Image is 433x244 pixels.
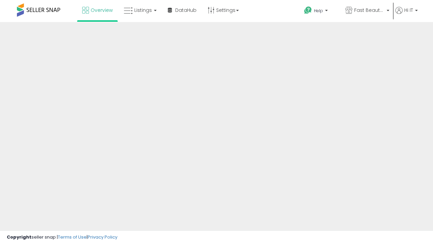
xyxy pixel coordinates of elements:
[88,234,117,240] a: Privacy Policy
[134,7,152,14] span: Listings
[354,7,385,14] span: Fast Beauty ([GEOGRAPHIC_DATA])
[58,234,87,240] a: Terms of Use
[304,6,312,15] i: Get Help
[299,1,339,22] a: Help
[314,8,323,14] span: Help
[175,7,197,14] span: DataHub
[7,234,31,240] strong: Copyright
[91,7,113,14] span: Overview
[395,7,418,22] a: Hi IT
[404,7,413,14] span: Hi IT
[7,234,117,241] div: seller snap | |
